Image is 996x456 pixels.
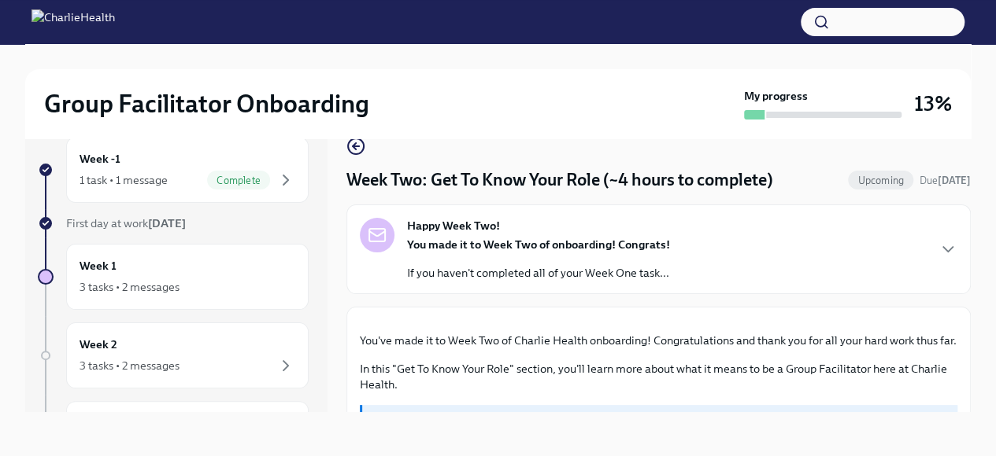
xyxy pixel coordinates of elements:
[80,336,117,353] h6: Week 2
[368,411,951,427] p: UKG Billing: Clock ALL the following "Get To Know Your Role" tasks as Onboarding Training
[80,172,168,188] div: 1 task • 1 message
[407,237,670,252] strong: You made it to Week Two of onboarding! Congrats!
[31,9,115,35] img: CharlieHealth
[407,265,670,281] p: If you haven't completed all of your Week One task...
[744,88,808,104] strong: My progress
[80,358,180,373] div: 3 tasks • 2 messages
[207,175,270,186] span: Complete
[407,218,500,234] strong: Happy Week Two!
[80,150,120,167] h6: Week -1
[80,279,180,295] div: 3 tasks • 2 messages
[38,244,309,310] a: Week 13 tasks • 2 messages
[920,173,971,188] span: September 8th, 2025 09:00
[38,137,309,203] a: Week -11 task • 1 messageComplete
[938,175,971,186] strong: [DATE]
[848,175,913,186] span: Upcoming
[360,333,957,348] p: You've made it to Week Two of Charlie Health onboarding! Congratulations and thank you for all yo...
[44,88,369,120] h2: Group Facilitator Onboarding
[914,90,952,118] h3: 13%
[38,215,309,231] a: First day at work[DATE]
[80,257,117,274] h6: Week 1
[360,361,957,392] p: In this "Get To Know Your Role" section, you'll learn more about what it means to be a Group Faci...
[346,168,773,192] h4: Week Two: Get To Know Your Role (~4 hours to complete)
[66,216,186,230] span: First day at work
[920,175,971,186] span: Due
[148,216,186,230] strong: [DATE]
[38,322,309,388] a: Week 23 tasks • 2 messages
